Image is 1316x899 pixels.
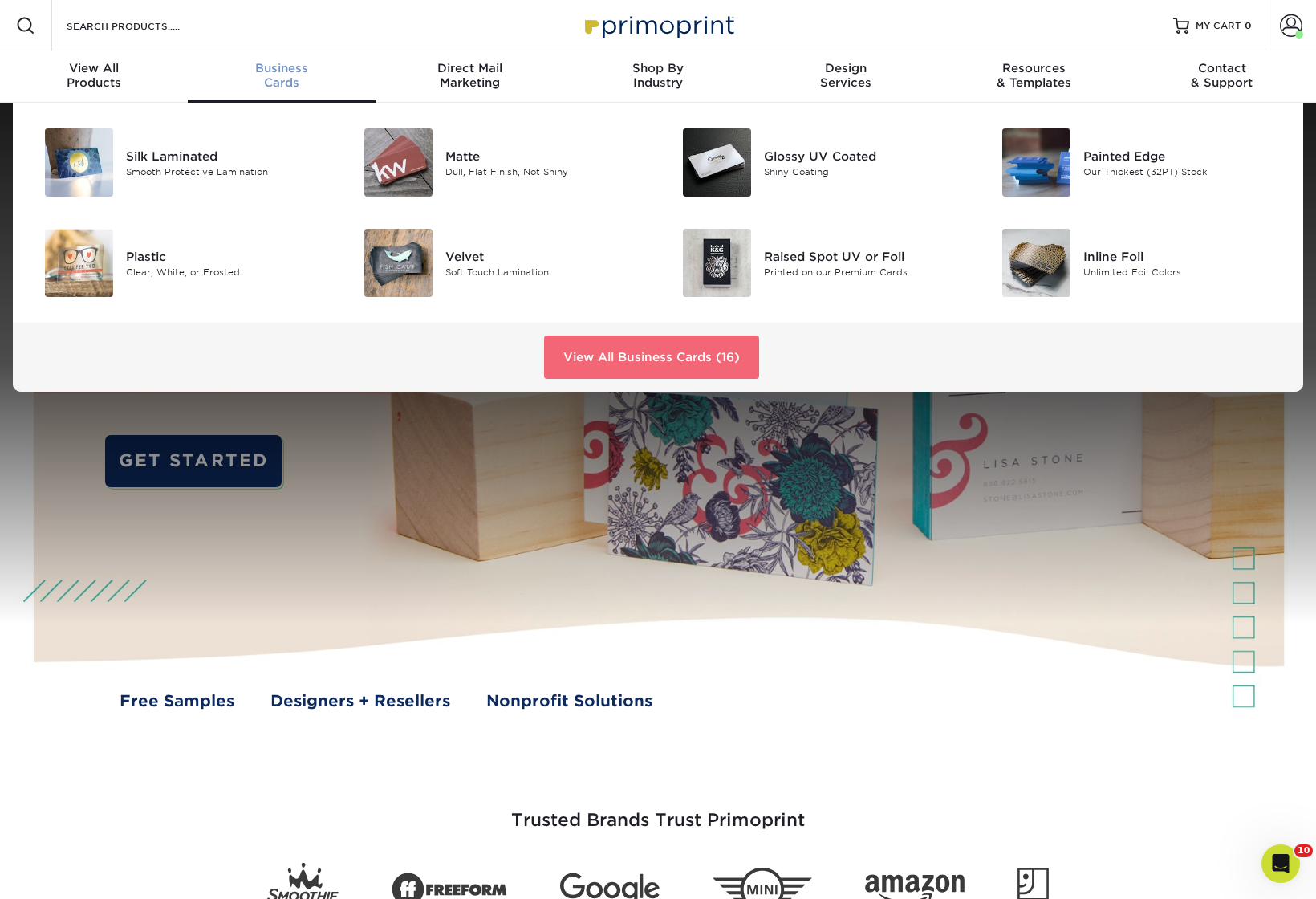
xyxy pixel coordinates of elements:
a: Glossy UV Coated Business Cards Glossy UV Coated Shiny Coating [670,122,965,203]
a: Silk Laminated Business Cards Silk Laminated Smooth Protective Lamination [32,122,327,203]
a: Resources& Templates [940,51,1127,103]
a: View All Business Cards (16) [544,336,759,379]
div: Soft Touch Lamination [445,265,646,279]
div: Painted Edge [1083,147,1284,165]
div: Plastic [126,247,327,265]
span: Direct Mail [376,61,564,75]
span: MY CART [1196,19,1241,33]
div: & Support [1128,61,1316,90]
div: Unlimited Foil Colors [1083,265,1284,279]
div: Smooth Protective Lamination [126,165,327,178]
div: & Templates [940,61,1127,90]
img: Velvet Business Cards [364,229,433,297]
span: Resources [940,61,1127,75]
div: Marketing [376,61,564,90]
div: Services [752,61,940,90]
img: Painted Edge Business Cards [1002,128,1070,197]
span: Design [752,61,940,75]
a: DesignServices [752,51,940,103]
a: Contact& Support [1128,51,1316,103]
a: Velvet Business Cards Velvet Soft Touch Lamination [351,222,647,303]
a: Painted Edge Business Cards Painted Edge Our Thickest (32PT) Stock [989,122,1285,203]
div: Printed on our Premium Cards [764,265,965,279]
img: Plastic Business Cards [45,229,113,297]
div: Dull, Flat Finish, Not Shiny [445,165,646,178]
a: Direct MailMarketing [376,51,564,103]
img: Primoprint [578,8,738,43]
span: Contact [1128,61,1316,75]
div: Industry [564,61,752,90]
div: Silk Laminated [126,147,327,165]
span: 10 [1294,844,1313,857]
a: Matte Business Cards Matte Dull, Flat Finish, Not Shiny [351,122,647,203]
a: BusinessCards [188,51,376,103]
iframe: Intercom live chat [1261,844,1300,883]
img: Inline Foil Business Cards [1002,229,1070,297]
img: Raised Spot UV or Foil Business Cards [683,229,751,297]
img: Silk Laminated Business Cards [45,128,113,197]
span: 0 [1245,20,1252,31]
div: Our Thickest (32PT) Stock [1083,165,1284,178]
input: SEARCH PRODUCTS..... [65,16,221,35]
h3: Trusted Brands Trust Primoprint [189,771,1127,850]
img: Matte Business Cards [364,128,433,197]
div: Cards [188,61,376,90]
div: Raised Spot UV or Foil [764,247,965,265]
div: Velvet [445,247,646,265]
div: Matte [445,147,646,165]
a: Designers + Resellers [270,690,450,714]
a: Nonprofit Solutions [486,690,652,714]
div: Inline Foil [1083,247,1284,265]
div: Shiny Coating [764,165,965,178]
span: Business [188,61,376,75]
a: Plastic Business Cards Plastic Clear, White, or Frosted [32,222,327,303]
a: Inline Foil Business Cards Inline Foil Unlimited Foil Colors [989,222,1285,303]
div: Glossy UV Coated [764,147,965,165]
a: Shop ByIndustry [564,51,752,103]
img: Glossy UV Coated Business Cards [683,128,751,197]
iframe: Google Customer Reviews [4,850,136,893]
span: Shop By [564,61,752,75]
a: Free Samples [120,690,234,714]
a: Raised Spot UV or Foil Business Cards Raised Spot UV or Foil Printed on our Premium Cards [670,222,965,303]
div: Clear, White, or Frosted [126,265,327,279]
